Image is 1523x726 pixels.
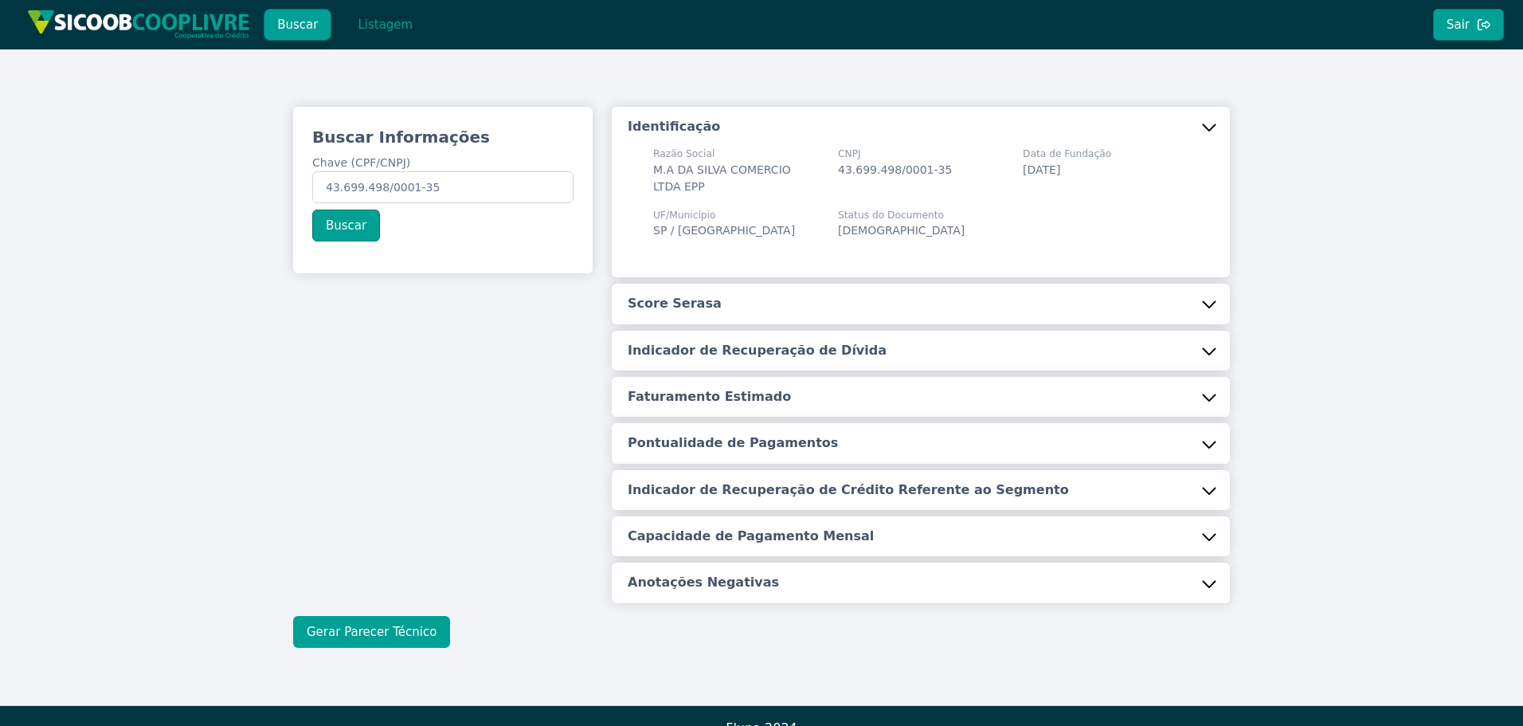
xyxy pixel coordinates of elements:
[1023,147,1111,161] span: Data de Fundação
[628,574,779,591] h5: Anotações Negativas
[344,9,426,41] button: Listagem
[612,284,1230,324] button: Score Serasa
[612,107,1230,147] button: Identificação
[293,616,450,648] button: Gerar Parecer Técnico
[612,516,1230,556] button: Capacidade de Pagamento Mensal
[612,331,1230,371] button: Indicador de Recuperação de Dívida
[612,563,1230,602] button: Anotações Negativas
[653,224,795,237] span: SP / [GEOGRAPHIC_DATA]
[838,208,965,222] span: Status do Documento
[838,163,952,176] span: 43.699.498/0001-35
[628,295,722,312] h5: Score Serasa
[838,147,952,161] span: CNPJ
[612,423,1230,463] button: Pontualidade de Pagamentos
[312,210,380,241] button: Buscar
[27,10,250,39] img: img/sicoob_cooplivre.png
[1433,9,1504,41] button: Sair
[653,208,795,222] span: UF/Município
[312,171,574,203] input: Chave (CPF/CNPJ)
[653,163,791,193] span: M.A DA SILVA COMERCIO LTDA EPP
[1023,163,1060,176] span: [DATE]
[653,147,819,161] span: Razão Social
[628,528,874,545] h5: Capacidade de Pagamento Mensal
[312,156,410,169] span: Chave (CPF/CNPJ)
[628,388,791,406] h5: Faturamento Estimado
[628,118,720,135] h5: Identificação
[628,342,887,359] h5: Indicador de Recuperação de Dívida
[312,126,574,148] h3: Buscar Informações
[264,9,331,41] button: Buscar
[612,377,1230,417] button: Faturamento Estimado
[612,470,1230,510] button: Indicador de Recuperação de Crédito Referente ao Segmento
[628,481,1069,499] h5: Indicador de Recuperação de Crédito Referente ao Segmento
[628,434,838,452] h5: Pontualidade de Pagamentos
[838,224,965,237] span: [DEMOGRAPHIC_DATA]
